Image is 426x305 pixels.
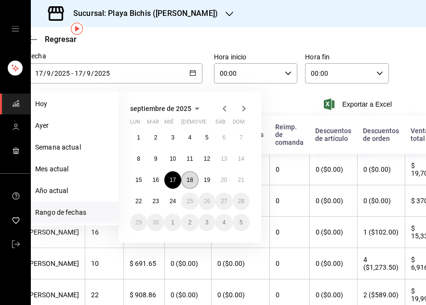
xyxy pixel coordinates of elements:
span: / [51,69,54,77]
input: Year [54,69,70,77]
button: Regresar [27,35,77,44]
button: 16 de septiembre de 2025 [147,171,164,189]
abbr: 18 de septiembre de 2025 [186,177,193,183]
button: 18 de septiembre de 2025 [181,171,198,189]
h3: Sucursal: Playa Bichis ([PERSON_NAME]) [66,8,218,19]
abbr: 19 de septiembre de 2025 [204,177,210,183]
span: septiembre de 2025 [130,105,191,112]
abbr: 26 de septiembre de 2025 [204,198,210,205]
label: Hora inicio [214,54,297,60]
button: 27 de septiembre de 2025 [215,193,232,210]
th: Descuentos de orden [357,115,405,154]
th: 0 ($0.00) [309,154,357,185]
th: 0 ($0.00) [309,217,357,248]
abbr: 4 de septiembre de 2025 [188,134,192,141]
span: / [43,69,46,77]
button: 2 de septiembre de 2025 [147,129,164,146]
button: 8 de septiembre de 2025 [130,150,147,167]
th: 16 [85,217,123,248]
th: 0 [269,154,309,185]
th: 0 ($0.00) [309,185,357,217]
button: Exportar a Excel [326,98,392,110]
button: 5 de octubre de 2025 [233,214,250,231]
button: septiembre de 2025 [130,103,203,114]
abbr: 20 de septiembre de 2025 [221,177,227,183]
abbr: sábado [215,119,226,129]
abbr: 1 de septiembre de 2025 [137,134,140,141]
button: 12 de septiembre de 2025 [199,150,215,167]
button: 9 de septiembre de 2025 [147,150,164,167]
th: [PERSON_NAME] [12,248,85,279]
th: 0 [269,248,309,279]
abbr: 5 de octubre de 2025 [240,219,243,226]
button: 28 de septiembre de 2025 [233,193,250,210]
li: Ayer [27,115,119,137]
abbr: 8 de septiembre de 2025 [137,155,140,162]
button: 26 de septiembre de 2025 [199,193,215,210]
button: 22 de septiembre de 2025 [130,193,147,210]
abbr: 11 de septiembre de 2025 [186,155,193,162]
th: 0 ($0.00) [211,248,269,279]
abbr: 15 de septiembre de 2025 [135,177,142,183]
input: Year [94,69,110,77]
button: 10 de septiembre de 2025 [164,150,181,167]
abbr: 7 de septiembre de 2025 [240,134,243,141]
button: 30 de septiembre de 2025 [147,214,164,231]
abbr: 16 de septiembre de 2025 [152,177,159,183]
abbr: 1 de octubre de 2025 [171,219,174,226]
input: Day [35,69,43,77]
button: 7 de septiembre de 2025 [233,129,250,146]
button: 4 de septiembre de 2025 [181,129,198,146]
span: - [71,69,73,77]
li: Hoy [27,93,119,115]
th: 1 ($102.00) [357,217,405,248]
input: Month [86,69,91,77]
abbr: 14 de septiembre de 2025 [238,155,244,162]
button: 15 de septiembre de 2025 [130,171,147,189]
abbr: 28 de septiembre de 2025 [238,198,244,205]
span: / [83,69,86,77]
li: Rango de fechas [27,202,119,223]
th: 0 ($0.00) [164,248,211,279]
button: 21 de septiembre de 2025 [233,171,250,189]
th: 0 ($0.00) [357,154,405,185]
abbr: 9 de septiembre de 2025 [154,155,158,162]
input: Month [46,69,51,77]
button: 4 de octubre de 2025 [215,214,232,231]
button: 20 de septiembre de 2025 [215,171,232,189]
abbr: 3 de octubre de 2025 [205,219,209,226]
div: Fecha [27,51,202,61]
label: Hora fin [305,54,388,60]
abbr: viernes [199,119,206,129]
span: / [91,69,94,77]
button: 13 de septiembre de 2025 [215,150,232,167]
button: 3 de septiembre de 2025 [164,129,181,146]
li: Año actual [27,180,119,202]
abbr: 2 de octubre de 2025 [188,219,192,226]
abbr: martes [147,119,159,129]
abbr: 3 de septiembre de 2025 [171,134,174,141]
button: 6 de septiembre de 2025 [215,129,232,146]
abbr: 27 de septiembre de 2025 [221,198,227,205]
abbr: 23 de septiembre de 2025 [152,198,159,205]
abbr: 29 de septiembre de 2025 [135,219,142,226]
abbr: 4 de octubre de 2025 [222,219,226,226]
abbr: 17 de septiembre de 2025 [170,177,176,183]
abbr: 22 de septiembre de 2025 [135,198,142,205]
abbr: lunes [130,119,140,129]
button: Tooltip marker [71,23,83,35]
abbr: 10 de septiembre de 2025 [170,155,176,162]
button: 1 de septiembre de 2025 [130,129,147,146]
th: 4 ($1,273.50) [357,248,405,279]
th: Descuentos de artículo [309,115,357,154]
button: 1 de octubre de 2025 [164,214,181,231]
abbr: 12 de septiembre de 2025 [204,155,210,162]
th: 0 ($0.00) [309,248,357,279]
th: $ 691.65 [123,248,164,279]
button: 5 de septiembre de 2025 [199,129,215,146]
abbr: 13 de septiembre de 2025 [221,155,227,162]
th: 10 [85,248,123,279]
th: 0 ($0.00) [357,185,405,217]
abbr: 21 de septiembre de 2025 [238,177,244,183]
